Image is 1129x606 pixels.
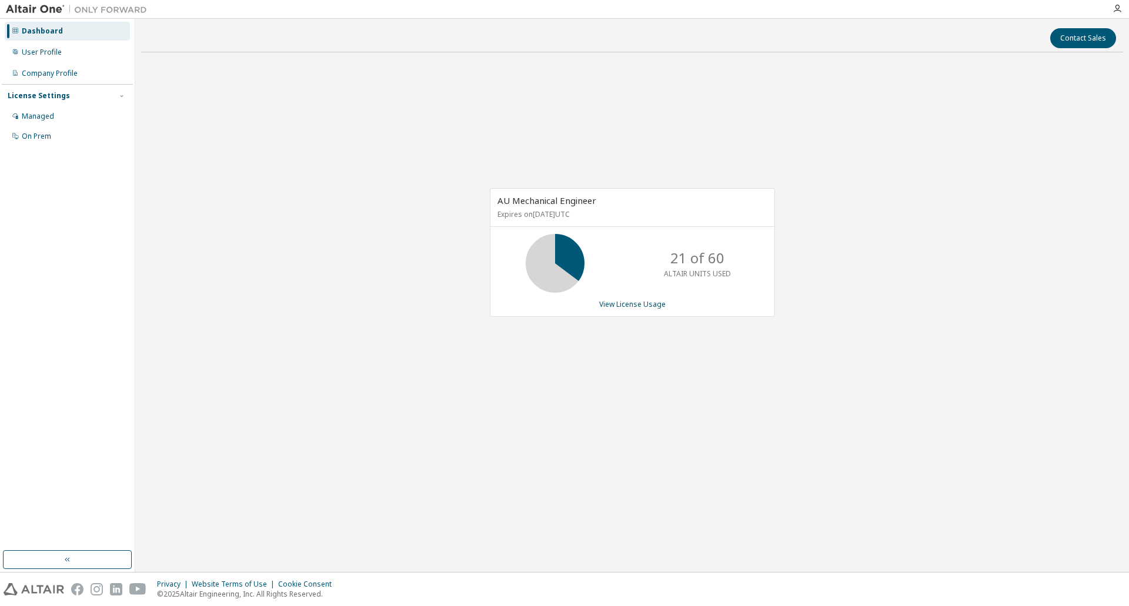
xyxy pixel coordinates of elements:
p: ALTAIR UNITS USED [664,269,731,279]
img: Altair One [6,4,153,15]
div: Website Terms of Use [192,580,278,589]
div: Cookie Consent [278,580,339,589]
div: User Profile [22,48,62,57]
img: altair_logo.svg [4,583,64,595]
div: License Settings [8,91,70,101]
img: linkedin.svg [110,583,122,595]
div: Privacy [157,580,192,589]
img: youtube.svg [129,583,146,595]
img: facebook.svg [71,583,83,595]
p: Expires on [DATE] UTC [497,209,764,219]
div: Managed [22,112,54,121]
button: Contact Sales [1050,28,1116,48]
p: © 2025 Altair Engineering, Inc. All Rights Reserved. [157,589,339,599]
a: View License Usage [599,299,666,309]
p: 21 of 60 [670,248,724,268]
img: instagram.svg [91,583,103,595]
div: On Prem [22,132,51,141]
div: Dashboard [22,26,63,36]
div: Company Profile [22,69,78,78]
span: AU Mechanical Engineer [497,195,596,206]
